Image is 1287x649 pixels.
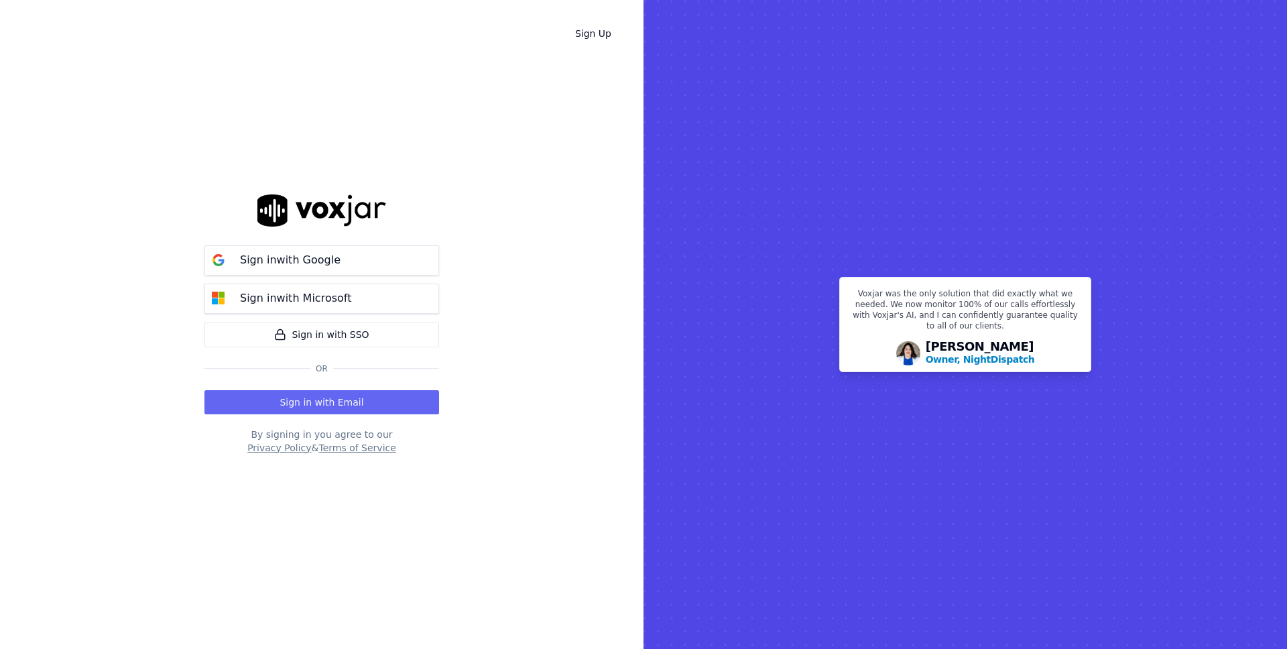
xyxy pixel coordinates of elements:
button: Sign inwith Microsoft [204,284,439,314]
img: microsoft Sign in button [205,285,232,312]
img: google Sign in button [205,247,232,274]
button: Terms of Service [318,441,395,455]
img: logo [257,194,386,226]
div: [PERSON_NAME] [926,341,1035,366]
button: Sign in with Email [204,390,439,414]
button: Privacy Policy [247,441,311,455]
div: By signing in you agree to our & [204,428,439,455]
p: Sign in with Microsoft [240,290,351,306]
p: Sign in with Google [240,252,341,268]
button: Sign inwith Google [204,245,439,276]
p: Owner, NightDispatch [926,353,1035,366]
span: Or [310,363,333,374]
a: Sign Up [564,21,622,46]
p: Voxjar was the only solution that did exactly what we needed. We now monitor 100% of our calls ef... [848,288,1083,337]
img: Avatar [896,341,920,365]
a: Sign in with SSO [204,322,439,347]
